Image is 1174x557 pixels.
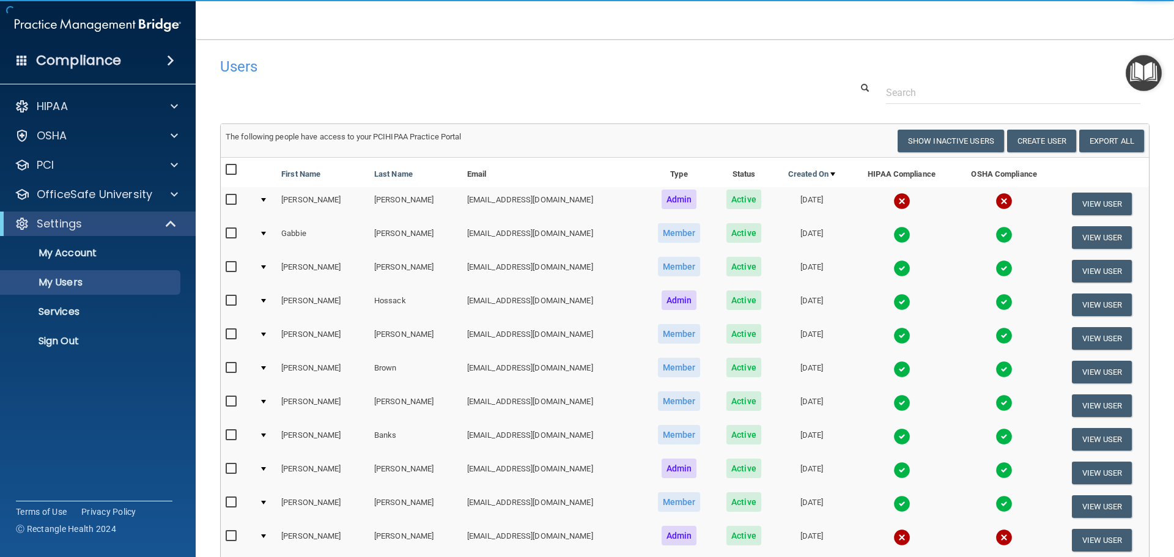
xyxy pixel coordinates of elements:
[893,529,910,546] img: cross.ca9f0e7f.svg
[893,293,910,311] img: tick.e7d51cea.svg
[995,293,1013,311] img: tick.e7d51cea.svg
[462,322,644,355] td: [EMAIL_ADDRESS][DOMAIN_NAME]
[658,223,701,243] span: Member
[773,322,850,355] td: [DATE]
[1072,260,1132,282] button: View User
[893,462,910,479] img: tick.e7d51cea.svg
[658,425,701,444] span: Member
[662,190,697,209] span: Admin
[369,322,462,355] td: [PERSON_NAME]
[773,456,850,490] td: [DATE]
[658,391,701,411] span: Member
[893,260,910,277] img: tick.e7d51cea.svg
[726,290,761,310] span: Active
[726,459,761,478] span: Active
[1072,193,1132,215] button: View User
[658,257,701,276] span: Member
[893,361,910,378] img: tick.e7d51cea.svg
[276,187,369,221] td: [PERSON_NAME]
[369,389,462,422] td: [PERSON_NAME]
[462,389,644,422] td: [EMAIL_ADDRESS][DOMAIN_NAME]
[462,254,644,288] td: [EMAIL_ADDRESS][DOMAIN_NAME]
[369,221,462,254] td: [PERSON_NAME]
[369,355,462,389] td: Brown
[726,324,761,344] span: Active
[662,290,697,310] span: Admin
[462,221,644,254] td: [EMAIL_ADDRESS][DOMAIN_NAME]
[276,355,369,389] td: [PERSON_NAME]
[773,288,850,322] td: [DATE]
[276,422,369,456] td: [PERSON_NAME]
[462,523,644,557] td: [EMAIL_ADDRESS][DOMAIN_NAME]
[8,306,175,318] p: Services
[726,223,761,243] span: Active
[788,167,835,182] a: Created On
[658,358,701,377] span: Member
[714,158,773,187] th: Status
[37,128,67,143] p: OSHA
[36,52,121,69] h4: Compliance
[369,288,462,322] td: Hossack
[1072,394,1132,417] button: View User
[1072,327,1132,350] button: View User
[15,13,181,37] img: PMB logo
[995,529,1013,546] img: cross.ca9f0e7f.svg
[995,428,1013,445] img: tick.e7d51cea.svg
[37,99,68,114] p: HIPAA
[37,187,152,202] p: OfficeSafe University
[773,422,850,456] td: [DATE]
[15,158,178,172] a: PCI
[850,158,954,187] th: HIPAA Compliance
[462,158,644,187] th: Email
[15,128,178,143] a: OSHA
[893,495,910,512] img: tick.e7d51cea.svg
[276,221,369,254] td: Gabbie
[726,257,761,276] span: Active
[462,187,644,221] td: [EMAIL_ADDRESS][DOMAIN_NAME]
[1072,293,1132,316] button: View User
[773,221,850,254] td: [DATE]
[281,167,320,182] a: First Name
[726,526,761,545] span: Active
[220,59,755,75] h4: Users
[37,158,54,172] p: PCI
[276,490,369,523] td: [PERSON_NAME]
[995,226,1013,243] img: tick.e7d51cea.svg
[276,288,369,322] td: [PERSON_NAME]
[773,490,850,523] td: [DATE]
[462,456,644,490] td: [EMAIL_ADDRESS][DOMAIN_NAME]
[276,254,369,288] td: [PERSON_NAME]
[773,254,850,288] td: [DATE]
[369,187,462,221] td: [PERSON_NAME]
[658,324,701,344] span: Member
[773,523,850,557] td: [DATE]
[962,470,1159,519] iframe: Drift Widget Chat Controller
[276,322,369,355] td: [PERSON_NAME]
[369,490,462,523] td: [PERSON_NAME]
[995,462,1013,479] img: tick.e7d51cea.svg
[893,394,910,411] img: tick.e7d51cea.svg
[369,523,462,557] td: [PERSON_NAME]
[1072,529,1132,551] button: View User
[16,506,67,518] a: Terms of Use
[15,187,178,202] a: OfficeSafe University
[276,523,369,557] td: [PERSON_NAME]
[893,428,910,445] img: tick.e7d51cea.svg
[953,158,1055,187] th: OSHA Compliance
[1072,226,1132,249] button: View User
[276,456,369,490] td: [PERSON_NAME]
[369,254,462,288] td: [PERSON_NAME]
[726,190,761,209] span: Active
[893,327,910,344] img: tick.e7d51cea.svg
[462,288,644,322] td: [EMAIL_ADDRESS][DOMAIN_NAME]
[658,492,701,512] span: Member
[644,158,714,187] th: Type
[995,260,1013,277] img: tick.e7d51cea.svg
[276,389,369,422] td: [PERSON_NAME]
[773,187,850,221] td: [DATE]
[898,130,1004,152] button: Show Inactive Users
[369,456,462,490] td: [PERSON_NAME]
[374,167,413,182] a: Last Name
[773,355,850,389] td: [DATE]
[726,492,761,512] span: Active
